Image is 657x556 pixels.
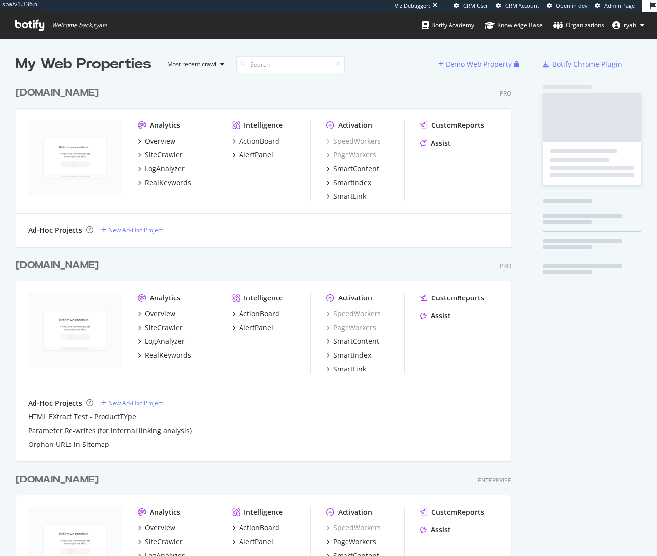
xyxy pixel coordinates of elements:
[422,20,474,30] div: Botify Academy
[604,2,635,9] span: Admin Page
[438,60,514,68] a: Demo Web Property
[145,323,183,333] div: SiteCrawler
[338,507,372,517] div: Activation
[326,523,381,533] div: SpeedWorkers
[138,336,185,346] a: LogAnalyzer
[463,2,488,9] span: CRM User
[239,150,273,160] div: AlertPanel
[167,61,216,67] div: Most recent crawl
[150,507,180,517] div: Analytics
[420,120,484,130] a: CustomReports
[326,150,376,160] a: PageWorkers
[28,293,122,369] img: www.ralphlauren.co.uk
[232,150,273,160] a: AlertPanel
[145,164,185,174] div: LogAnalyzer
[326,136,381,146] a: SpeedWorkers
[338,120,372,130] div: Activation
[333,537,376,547] div: PageWorkers
[333,364,366,374] div: SmartLink
[239,309,279,319] div: ActionBoard
[239,323,273,333] div: AlertPanel
[145,523,175,533] div: Overview
[326,309,381,319] a: SpeedWorkers
[326,364,366,374] a: SmartLink
[239,537,273,547] div: AlertPanel
[556,2,588,9] span: Open in dev
[326,164,379,174] a: SmartContent
[145,336,185,346] div: LogAnalyzer
[145,150,183,160] div: SiteCrawler
[16,259,99,273] div: [DOMAIN_NAME]
[485,20,543,30] div: Knowledge Base
[244,120,283,130] div: Intelligence
[101,399,163,407] a: New Ad-Hoc Project
[16,86,103,100] a: [DOMAIN_NAME]
[239,523,279,533] div: ActionBoard
[333,191,366,201] div: SmartLink
[326,178,371,187] a: SmartIndex
[438,56,514,72] button: Demo Web Property
[28,398,82,408] div: Ad-Hoc Projects
[431,311,450,321] div: Assist
[28,440,109,449] a: Orphan URLs in Sitemap
[150,120,180,130] div: Analytics
[16,86,99,100] div: [DOMAIN_NAME]
[28,412,136,422] a: HTML EXtract Test - ProductTYpe
[138,309,175,319] a: Overview
[145,537,183,547] div: SiteCrawler
[478,476,511,484] div: Enterprise
[232,309,279,319] a: ActionBoard
[595,2,635,10] a: Admin Page
[232,537,273,547] a: AlertPanel
[420,293,484,303] a: CustomReports
[232,136,279,146] a: ActionBoard
[145,178,191,187] div: RealKeywords
[101,226,163,234] a: New Ad-Hoc Project
[431,507,484,517] div: CustomReports
[108,226,163,234] div: New Ad-Hoc Project
[16,473,103,487] a: [DOMAIN_NAME]
[326,323,376,333] a: PageWorkers
[422,12,474,38] a: Botify Academy
[145,136,175,146] div: Overview
[326,350,371,360] a: SmartIndex
[16,473,99,487] div: [DOMAIN_NAME]
[485,12,543,38] a: Knowledge Base
[108,399,163,407] div: New Ad-Hoc Project
[145,309,175,319] div: Overview
[500,262,511,270] div: Pro
[431,293,484,303] div: CustomReports
[138,136,175,146] a: Overview
[145,350,191,360] div: RealKeywords
[553,20,604,30] div: Organizations
[244,293,283,303] div: Intelligence
[16,54,151,74] div: My Web Properties
[333,336,379,346] div: SmartContent
[420,311,450,321] a: Assist
[138,150,183,160] a: SiteCrawler
[28,426,192,436] a: Parameter Re-writes (for internal linking analysis)
[244,507,283,517] div: Intelligence
[553,59,622,69] div: Botify Chrome Plugin
[232,323,273,333] a: AlertPanel
[138,323,183,333] a: SiteCrawler
[239,136,279,146] div: ActionBoard
[138,523,175,533] a: Overview
[553,12,604,38] a: Organizations
[232,523,279,533] a: ActionBoard
[338,293,372,303] div: Activation
[431,120,484,130] div: CustomReports
[431,138,450,148] div: Assist
[333,178,371,187] div: SmartIndex
[326,191,366,201] a: SmartLink
[138,350,191,360] a: RealKeywords
[236,56,345,73] input: Search
[420,507,484,517] a: CustomReports
[500,89,511,98] div: Pro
